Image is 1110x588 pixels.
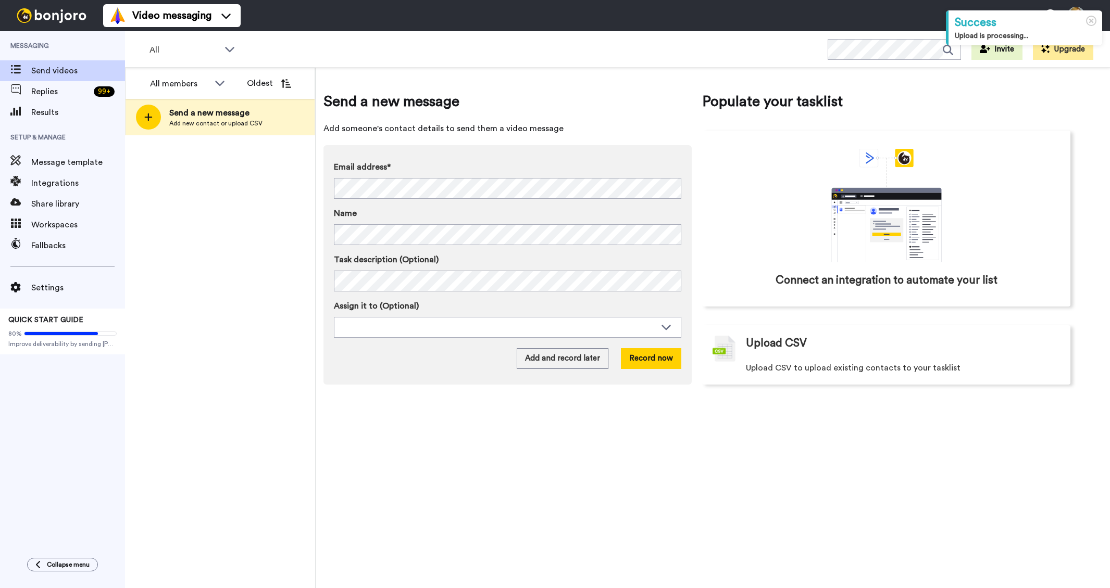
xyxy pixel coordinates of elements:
[713,336,735,362] img: csv-grey.png
[169,119,263,127] span: Add new contact or upload CSV
[31,198,125,210] span: Share library
[149,44,219,56] span: All
[776,273,997,288] span: Connect an integration to automate your list
[808,149,965,262] div: animation
[8,340,117,348] span: Improve deliverability by sending [PERSON_NAME]’s from your own email
[109,7,126,24] img: vm-color.svg
[621,348,681,369] button: Record now
[323,122,692,135] span: Add someone's contact details to send them a video message
[13,8,91,23] img: bj-logo-header-white.svg
[150,78,209,90] div: All members
[955,15,1096,31] div: Success
[8,316,83,324] span: QUICK START GUIDE
[47,560,90,569] span: Collapse menu
[971,39,1022,60] button: Invite
[31,156,125,169] span: Message template
[31,177,125,189] span: Integrations
[31,282,125,294] span: Settings
[8,329,22,338] span: 80%
[746,362,961,374] span: Upload CSV to upload existing contacts to your tasklist
[169,107,263,119] span: Send a new message
[31,219,125,231] span: Workspaces
[31,239,125,252] span: Fallbacks
[334,300,681,312] label: Assign it to (Optional)
[31,106,125,119] span: Results
[27,558,98,571] button: Collapse menu
[955,31,1096,41] div: Upload is processing...
[31,85,90,98] span: Replies
[94,86,115,97] div: 99 +
[702,91,1070,112] span: Populate your tasklist
[334,161,681,173] label: Email address*
[334,253,681,266] label: Task description (Optional)
[334,207,357,220] span: Name
[1033,39,1093,60] button: Upgrade
[239,73,299,94] button: Oldest
[746,336,807,351] span: Upload CSV
[132,8,211,23] span: Video messaging
[323,91,692,112] span: Send a new message
[517,348,608,369] button: Add and record later
[31,65,125,77] span: Send videos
